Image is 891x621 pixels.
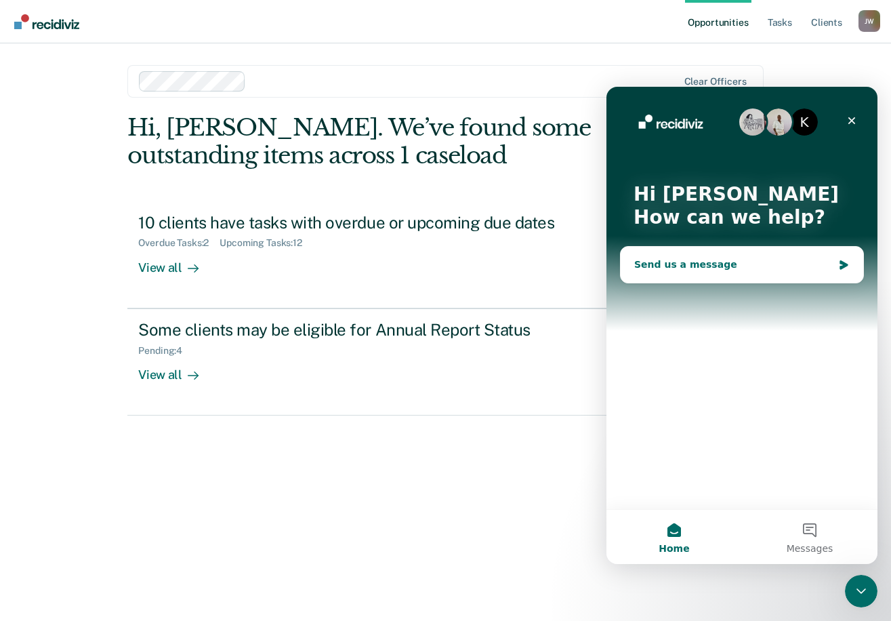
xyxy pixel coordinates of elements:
[858,10,880,32] div: J W
[138,249,214,275] div: View all
[845,575,877,607] iframe: Intercom live chat
[684,76,747,87] div: Clear officers
[220,237,313,249] div: Upcoming Tasks : 12
[127,114,636,169] div: Hi, [PERSON_NAME]. We’ve found some outstanding items across 1 caseload
[138,237,220,249] div: Overdue Tasks : 2
[127,308,763,416] a: Some clients may be eligible for Annual Report StatusPending:4View all
[606,87,877,564] iframe: Intercom live chat
[138,345,193,357] div: Pending : 4
[127,202,763,308] a: 10 clients have tasks with overdue or upcoming due datesOverdue Tasks:2Upcoming Tasks:12View all
[138,320,614,340] div: Some clients may be eligible for Annual Report Status
[138,356,214,382] div: View all
[858,10,880,32] button: Profile dropdown button
[138,213,614,233] div: 10 clients have tasks with overdue or upcoming due dates
[14,14,79,29] img: Recidiviz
